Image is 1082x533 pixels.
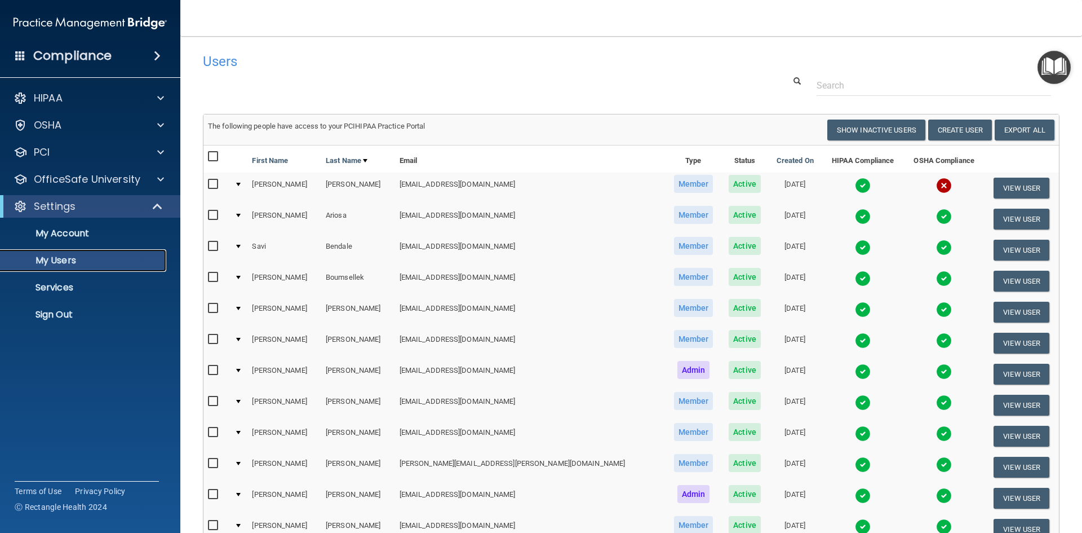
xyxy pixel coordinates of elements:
img: tick.e7d51cea.svg [855,457,871,473]
span: Member [674,454,713,472]
span: Active [729,175,761,193]
span: Member [674,206,713,224]
img: tick.e7d51cea.svg [855,488,871,504]
td: [PERSON_NAME] [247,452,321,483]
button: Show Inactive Users [827,120,925,140]
img: tick.e7d51cea.svg [936,457,952,473]
td: [EMAIL_ADDRESS][DOMAIN_NAME] [395,483,666,514]
p: HIPAA [34,91,63,105]
td: [PERSON_NAME] [321,359,395,390]
td: [EMAIL_ADDRESS][DOMAIN_NAME] [395,359,666,390]
button: Create User [928,120,992,140]
th: HIPAA Compliance [822,146,904,173]
th: Status [721,146,769,173]
a: Created On [777,154,814,168]
td: [DATE] [768,390,822,421]
img: tick.e7d51cea.svg [936,395,952,411]
td: [DATE] [768,359,822,390]
img: tick.e7d51cea.svg [936,240,952,256]
span: Active [729,237,761,255]
a: Settings [14,200,163,213]
h4: Users [203,54,695,69]
p: OfficeSafe University [34,173,140,186]
td: [PERSON_NAME] [247,266,321,297]
img: tick.e7d51cea.svg [855,178,871,193]
td: Savi [247,235,321,266]
img: tick.e7d51cea.svg [936,302,952,318]
td: [EMAIL_ADDRESS][DOMAIN_NAME] [395,421,666,452]
span: Member [674,392,713,410]
td: [EMAIL_ADDRESS][DOMAIN_NAME] [395,297,666,328]
p: Services [7,282,161,293]
p: PCI [34,146,50,159]
span: Ⓒ Rectangle Health 2024 [15,501,107,513]
td: [PERSON_NAME] [247,483,321,514]
span: The following people have access to your PCIHIPAA Practice Portal [208,122,425,130]
span: Member [674,237,713,255]
td: [EMAIL_ADDRESS][DOMAIN_NAME] [395,266,666,297]
a: Export All [995,120,1054,140]
td: [PERSON_NAME] [321,421,395,452]
td: [DATE] [768,235,822,266]
td: [DATE] [768,266,822,297]
span: Active [729,268,761,286]
td: [PERSON_NAME] [247,173,321,204]
td: [PERSON_NAME] [247,204,321,235]
th: Email [395,146,666,173]
span: Admin [677,485,710,503]
td: [DATE] [768,483,822,514]
span: Member [674,423,713,441]
button: View User [994,457,1049,478]
img: tick.e7d51cea.svg [855,240,871,256]
td: [DATE] [768,421,822,452]
a: Terms of Use [15,486,61,497]
span: Active [729,423,761,441]
td: [PERSON_NAME] [247,328,321,359]
img: tick.e7d51cea.svg [936,333,952,349]
p: My Users [7,255,161,266]
td: [PERSON_NAME][EMAIL_ADDRESS][PERSON_NAME][DOMAIN_NAME] [395,452,666,483]
p: OSHA [34,118,62,132]
img: tick.e7d51cea.svg [855,426,871,442]
td: [PERSON_NAME] [321,297,395,328]
button: View User [994,488,1049,509]
button: View User [994,426,1049,447]
a: First Name [252,154,288,168]
td: [PERSON_NAME] [247,390,321,421]
td: [PERSON_NAME] [247,421,321,452]
button: View User [994,395,1049,416]
span: Active [729,454,761,472]
button: View User [994,333,1049,354]
span: Member [674,268,713,286]
td: [PERSON_NAME] [321,390,395,421]
td: [DATE] [768,173,822,204]
a: Privacy Policy [75,486,126,497]
td: [EMAIL_ADDRESS][DOMAIN_NAME] [395,390,666,421]
span: Active [729,330,761,348]
td: Ariosa [321,204,395,235]
button: View User [994,209,1049,230]
span: Member [674,299,713,317]
td: [EMAIL_ADDRESS][DOMAIN_NAME] [395,328,666,359]
td: [DATE] [768,204,822,235]
td: [EMAIL_ADDRESS][DOMAIN_NAME] [395,204,666,235]
td: [PERSON_NAME] [321,328,395,359]
td: [PERSON_NAME] [247,297,321,328]
p: Settings [34,200,76,213]
a: OfficeSafe University [14,173,164,186]
img: tick.e7d51cea.svg [936,426,952,442]
a: Last Name [326,154,367,168]
img: tick.e7d51cea.svg [855,209,871,224]
td: [PERSON_NAME] [321,483,395,514]
td: [DATE] [768,452,822,483]
td: Bendale [321,235,395,266]
input: Search [817,75,1051,96]
td: [EMAIL_ADDRESS][DOMAIN_NAME] [395,173,666,204]
p: Sign Out [7,309,161,320]
th: OSHA Compliance [904,146,984,173]
img: cross.ca9f0e7f.svg [936,178,952,193]
img: tick.e7d51cea.svg [855,364,871,380]
td: [PERSON_NAME] [321,173,395,204]
span: Active [729,485,761,503]
button: View User [994,364,1049,385]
